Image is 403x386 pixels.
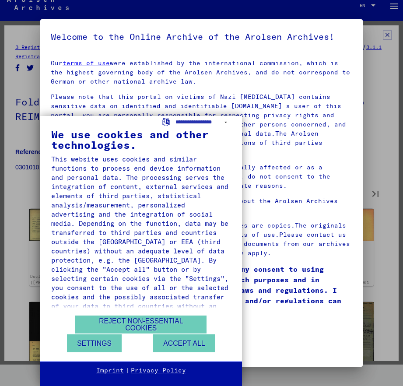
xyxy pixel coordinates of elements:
div: We use cookies and other technologies. [51,129,231,150]
button: Settings [67,334,122,352]
a: Imprint [96,366,124,375]
button: Reject non-essential cookies [75,316,207,333]
div: This website uses cookies and similar functions to process end device information and personal da... [51,154,231,320]
button: Accept all [153,334,215,352]
a: Privacy Policy [131,366,186,375]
